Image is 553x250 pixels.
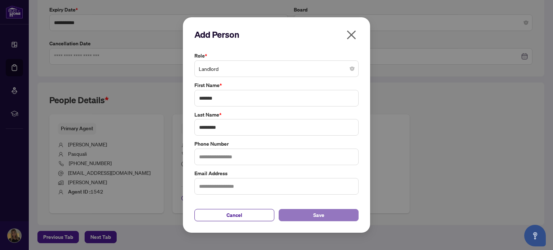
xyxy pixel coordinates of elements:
span: Landlord [199,62,354,76]
span: Cancel [226,209,242,221]
span: close-circle [350,67,354,71]
span: Save [313,209,324,221]
label: Email Address [194,169,359,177]
button: Cancel [194,209,274,221]
span: close [346,29,357,41]
label: Role [194,52,359,60]
h2: Add Person [194,29,359,40]
label: Phone Number [194,140,359,148]
label: First Name [194,81,359,89]
button: Open asap [524,225,546,246]
button: Save [279,209,359,221]
label: Last Name [194,111,359,119]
